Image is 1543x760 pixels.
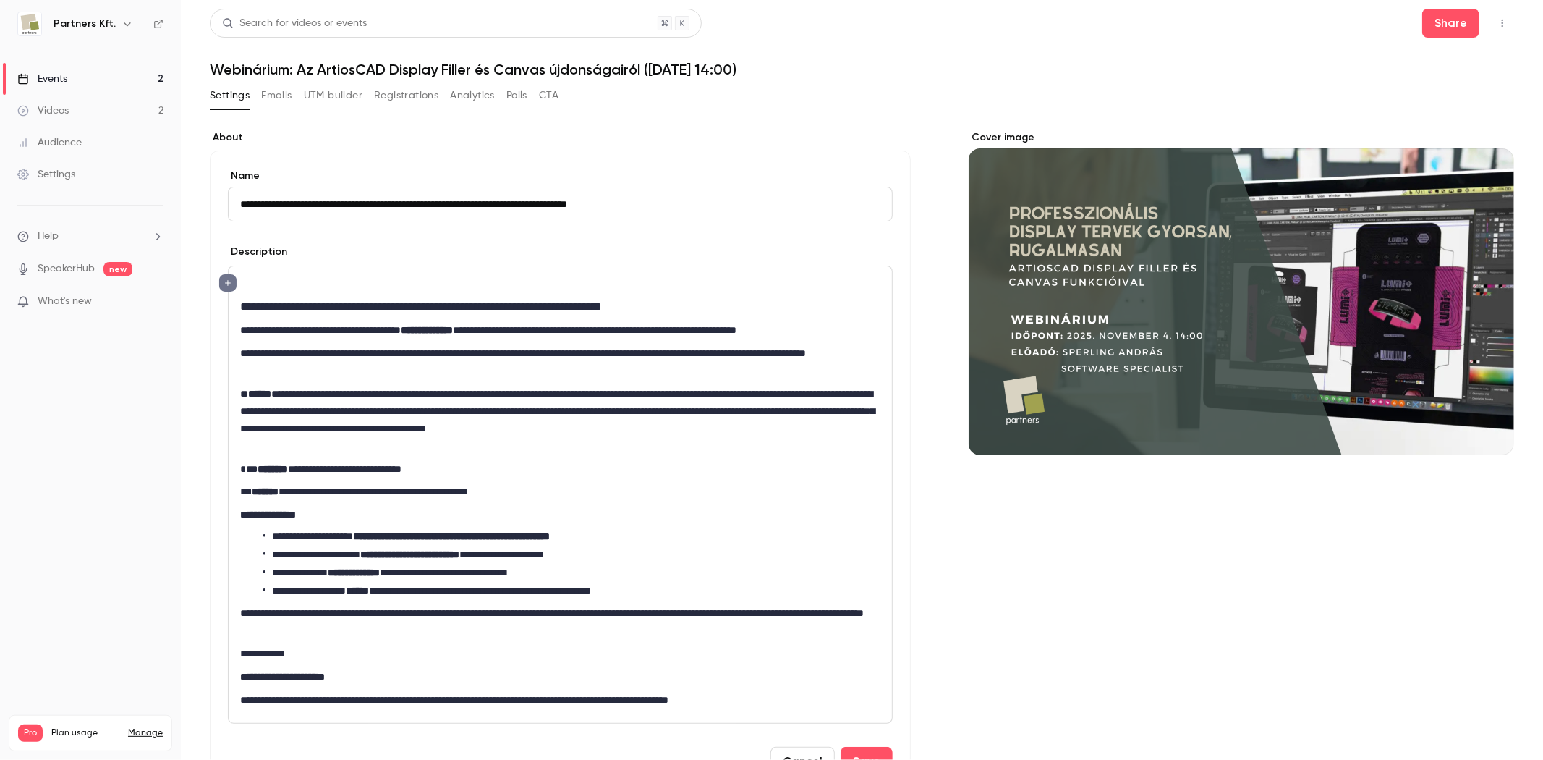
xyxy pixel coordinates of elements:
[210,61,1514,78] h1: Webinárium: Az ArtiosCAD Display Filler és Canvas újdonságairól ([DATE] 14:00)
[38,229,59,244] span: Help
[18,725,43,742] span: Pro
[17,167,75,182] div: Settings
[210,84,250,107] button: Settings
[539,84,558,107] button: CTA
[222,16,367,31] div: Search for videos or events
[38,294,92,309] span: What's new
[38,261,95,276] a: SpeakerHub
[228,169,893,183] label: Name
[18,12,41,35] img: Partners Kft.
[374,84,438,107] button: Registrations
[304,84,362,107] button: UTM builder
[210,130,911,145] label: About
[146,295,163,308] iframe: Noticeable Trigger
[1422,9,1479,38] button: Share
[128,727,163,739] a: Manage
[506,84,527,107] button: Polls
[17,72,67,86] div: Events
[229,266,892,723] div: editor
[17,229,163,244] li: help-dropdown-opener
[228,245,287,259] label: Description
[17,104,69,118] div: Videos
[969,130,1514,145] label: Cover image
[103,262,132,276] span: new
[450,84,495,107] button: Analytics
[51,727,119,739] span: Plan usage
[969,130,1514,455] section: Cover image
[54,17,116,31] h6: Partners Kft.
[17,135,82,150] div: Audience
[261,84,292,107] button: Emails
[228,266,893,724] section: description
